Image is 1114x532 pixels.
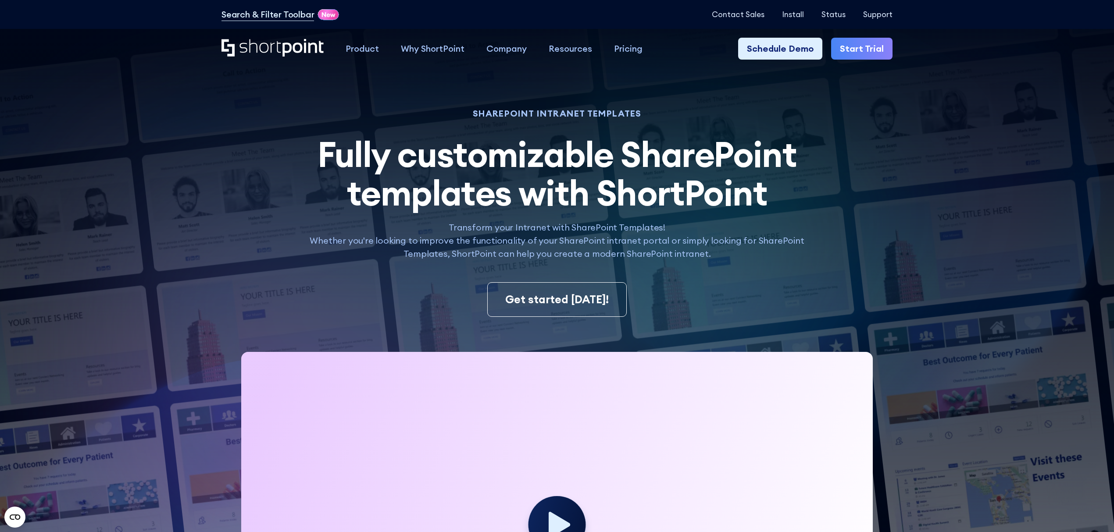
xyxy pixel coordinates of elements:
div: Pricing [614,42,643,55]
span: Fully customizable SharePoint templates with ShortPoint [318,132,797,215]
a: Status [821,10,846,19]
a: Product [335,38,390,60]
a: Pricing [603,38,653,60]
a: Search & Filter Toolbar [221,8,314,21]
a: Get started [DATE]! [487,282,627,317]
div: Resources [549,42,592,55]
div: Company [486,42,527,55]
a: Why ShortPoint [390,38,475,60]
a: Home [221,39,324,58]
button: Open CMP widget [4,507,25,528]
div: Get started [DATE]! [505,291,609,308]
a: Resources [538,38,603,60]
a: Company [475,38,538,60]
a: Install [782,10,804,19]
p: Transform your Intranet with SharePoint Templates! Whether you're looking to improve the function... [300,221,814,260]
a: Support [863,10,893,19]
h1: SHAREPOINT INTRANET TEMPLATES [300,110,814,117]
div: Why ShortPoint [401,42,464,55]
a: Contact Sales [712,10,764,19]
a: Schedule Demo [738,38,822,60]
iframe: Chat Widget [1070,490,1114,532]
div: Product [346,42,379,55]
a: Start Trial [831,38,893,60]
